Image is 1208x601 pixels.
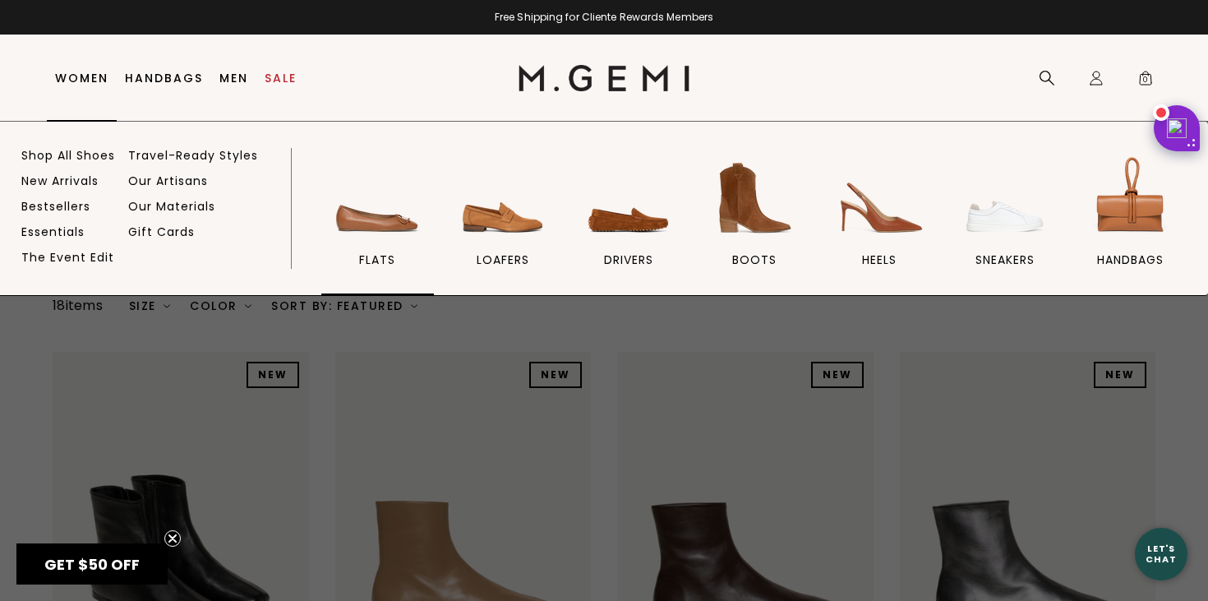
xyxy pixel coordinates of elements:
[128,224,195,239] a: Gift Cards
[732,252,777,267] span: BOOTS
[572,152,685,295] a: drivers
[823,152,936,295] a: heels
[265,72,297,85] a: Sale
[1074,152,1187,295] a: handbags
[708,152,800,244] img: BOOTS
[447,152,560,295] a: loafers
[1135,543,1187,564] div: Let's Chat
[125,72,203,85] a: Handbags
[128,199,215,214] a: Our Materials
[219,72,248,85] a: Men
[604,252,653,267] span: drivers
[128,173,208,188] a: Our Artisans
[55,72,108,85] a: Women
[1097,252,1164,267] span: handbags
[164,530,181,547] button: Close teaser
[583,152,675,244] img: drivers
[698,152,810,295] a: BOOTS
[975,252,1035,267] span: sneakers
[1137,73,1154,90] span: 0
[833,152,925,244] img: heels
[949,152,1062,295] a: sneakers
[959,152,1051,244] img: sneakers
[21,250,114,265] a: The Event Edit
[21,148,115,163] a: Shop All Shoes
[44,554,140,575] span: GET $50 OFF
[359,252,395,267] span: flats
[862,252,897,267] span: heels
[16,543,168,585] div: GET $50 OFFClose teaser
[21,224,85,239] a: Essentials
[331,152,423,244] img: flats
[1085,152,1177,244] img: handbags
[457,152,549,244] img: loafers
[519,65,690,91] img: M.Gemi
[21,199,90,214] a: Bestsellers
[477,252,529,267] span: loafers
[128,148,258,163] a: Travel-Ready Styles
[21,173,99,188] a: New Arrivals
[321,152,434,295] a: flats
